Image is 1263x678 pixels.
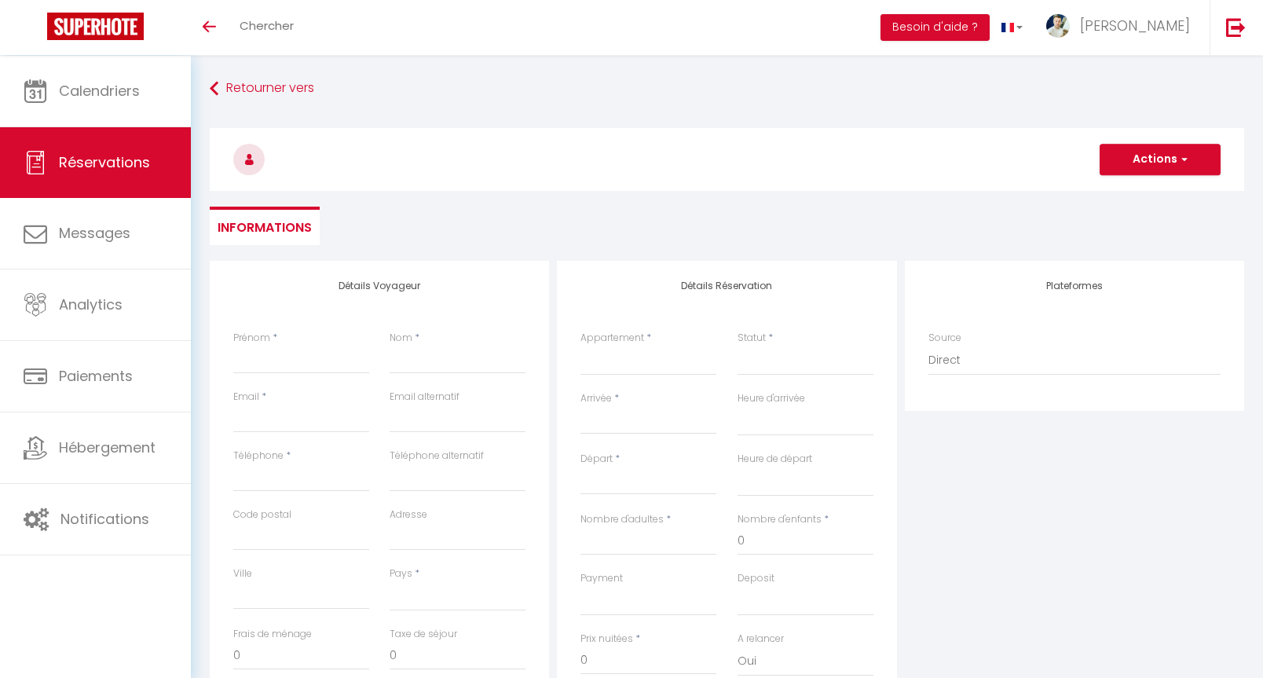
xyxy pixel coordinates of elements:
[738,571,774,586] label: Deposit
[1100,144,1221,175] button: Actions
[580,452,613,467] label: Départ
[928,280,1221,291] h4: Plateformes
[738,452,812,467] label: Heure de départ
[580,280,873,291] h4: Détails Réservation
[580,391,612,406] label: Arrivée
[233,508,291,522] label: Code postal
[1046,14,1070,38] img: ...
[233,627,312,642] label: Frais de ménage
[233,449,284,464] label: Téléphone
[59,366,133,386] span: Paiements
[580,632,633,647] label: Prix nuitées
[390,627,457,642] label: Taxe de séjour
[240,17,294,34] span: Chercher
[390,566,412,581] label: Pays
[928,331,961,346] label: Source
[59,438,156,457] span: Hébergement
[1080,16,1190,35] span: [PERSON_NAME]
[390,390,459,405] label: Email alternatif
[233,390,259,405] label: Email
[390,331,412,346] label: Nom
[59,152,150,172] span: Réservations
[60,509,149,529] span: Notifications
[210,207,320,245] li: Informations
[738,512,822,527] label: Nombre d'enfants
[210,75,1244,103] a: Retourner vers
[580,331,644,346] label: Appartement
[580,571,623,586] label: Payment
[390,449,484,464] label: Téléphone alternatif
[59,295,123,314] span: Analytics
[880,14,990,41] button: Besoin d'aide ?
[738,632,784,647] label: A relancer
[233,280,525,291] h4: Détails Voyageur
[1226,17,1246,37] img: logout
[59,223,130,243] span: Messages
[738,391,805,406] label: Heure d'arrivée
[233,331,270,346] label: Prénom
[390,508,427,522] label: Adresse
[738,331,766,346] label: Statut
[59,81,140,101] span: Calendriers
[233,566,252,581] label: Ville
[580,512,664,527] label: Nombre d'adultes
[47,13,144,40] img: Super Booking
